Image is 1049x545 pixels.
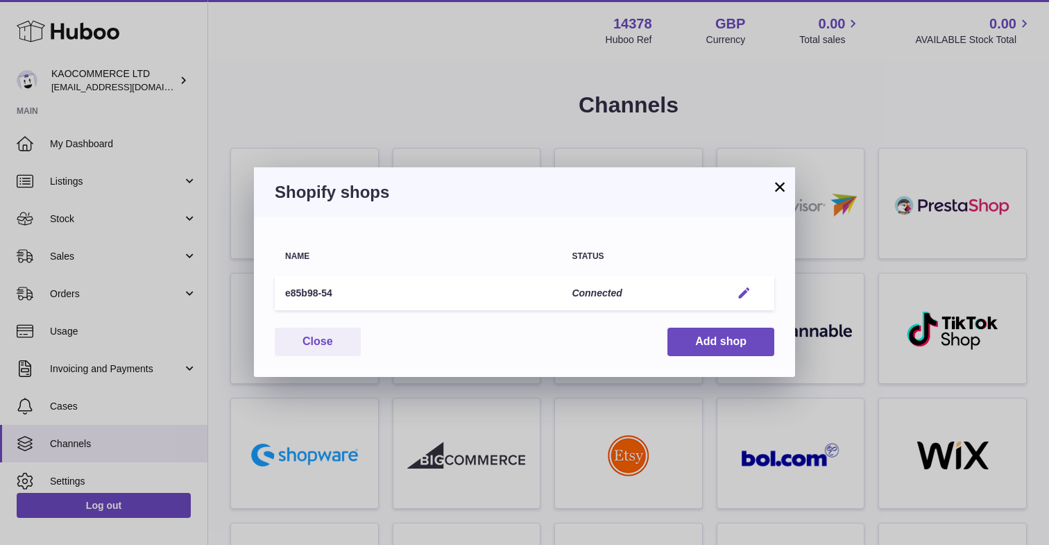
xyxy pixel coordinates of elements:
button: Close [275,328,361,356]
td: e85b98-54 [275,276,561,311]
button: × [771,178,788,195]
h3: Shopify shops [275,181,774,203]
div: Name [285,252,551,261]
button: Add shop [667,328,774,356]
div: Status [572,252,710,261]
td: Connected [561,276,721,311]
